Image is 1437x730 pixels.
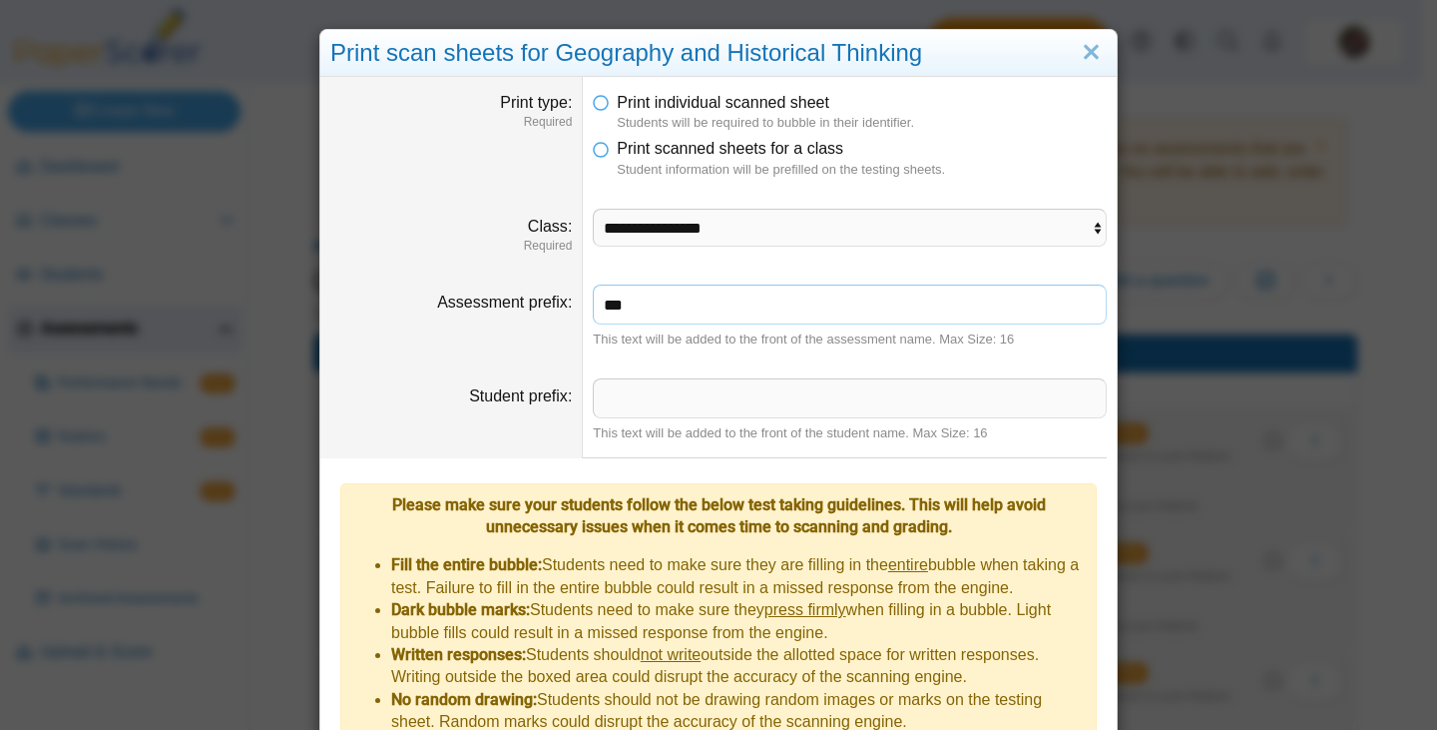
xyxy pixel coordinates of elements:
dfn: Student information will be prefilled on the testing sheets. [617,161,1107,179]
dfn: Required [330,114,572,131]
dfn: Required [330,238,572,255]
label: Student prefix [469,387,572,404]
label: Class [528,218,572,235]
b: Written responses: [391,645,526,664]
dfn: Students will be required to bubble in their identifier. [617,114,1107,132]
b: Fill the entire bubble: [391,555,542,574]
span: Print individual scanned sheet [617,94,829,111]
u: press firmly [764,601,846,618]
label: Print type [500,94,572,111]
b: No random drawing: [391,690,537,709]
a: Close [1076,36,1107,70]
u: entire [888,556,928,573]
li: Students need to make sure they are filling in the bubble when taking a test. Failure to fill in ... [391,554,1086,599]
span: Print scanned sheets for a class [617,140,843,157]
div: This text will be added to the front of the assessment name. Max Size: 16 [593,331,1107,349]
b: Dark bubble marks: [391,600,530,619]
li: Students should outside the allotted space for written responses. Writing outside the boxed area ... [391,644,1086,689]
u: not write [641,646,701,663]
label: Assessment prefix [437,294,572,311]
li: Students need to make sure they when filling in a bubble. Light bubble fills could result in a mi... [391,599,1086,644]
div: This text will be added to the front of the student name. Max Size: 16 [593,424,1107,442]
div: Print scan sheets for Geography and Historical Thinking [320,30,1117,77]
b: Please make sure your students follow the below test taking guidelines. This will help avoid unne... [392,495,1046,536]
